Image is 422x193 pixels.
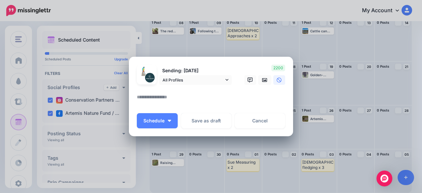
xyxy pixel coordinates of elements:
[139,67,148,76] img: 307959510_198129989247551_3584014126259948268_n-bsa138906.jpg
[235,113,285,128] a: Cancel
[163,77,224,83] span: All Profiles
[137,113,178,128] button: Schedule
[377,171,392,186] div: Open Intercom Messenger
[145,73,155,82] img: 361550084_1340046700225934_5514933087078032239_n-bsa138907.jpg
[181,113,231,128] button: Save as draft
[143,118,165,123] span: Schedule
[271,65,285,71] span: 2200
[168,120,171,122] img: arrow-down-white.png
[159,67,232,75] p: Sending: [DATE]
[159,75,232,85] a: All Profiles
